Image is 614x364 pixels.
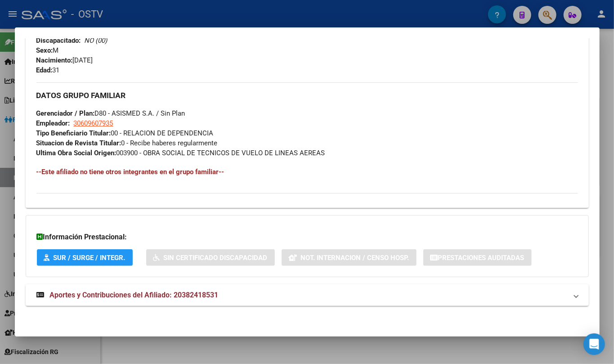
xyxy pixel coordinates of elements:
strong: Ultima Obra Social Origen: [36,149,117,157]
strong: Sexo: [36,46,53,54]
span: Prestaciones Auditadas [438,254,524,262]
strong: Empleador: [36,119,70,127]
span: 003900 - OBRA SOCIAL DE TECNICOS DE VUELO DE LINEAS AEREAS [36,149,325,157]
strong: Gerenciador / Plan: [36,109,95,117]
span: M [36,46,59,54]
span: Not. Internacion / Censo Hosp. [301,254,409,262]
strong: Discapacitado: [36,36,81,45]
strong: Nacimiento: [36,56,73,64]
span: Aportes y Contribuciones del Afiliado: 20382418531 [50,291,219,299]
i: NO (00) [85,36,108,45]
span: 00 - RELACION DE DEPENDENCIA [36,129,214,137]
button: Prestaciones Auditadas [423,249,532,266]
span: 0 - Recibe haberes regularmente [36,139,218,147]
img: website_grey.svg [14,23,22,31]
strong: Tipo Beneficiario Titular: [36,129,111,137]
strong: Situacion de Revista Titular: [36,139,121,147]
span: Sin Certificado Discapacidad [164,254,268,262]
span: SUR / SURGE / INTEGR. [54,254,125,262]
strong: Edad: [36,66,53,74]
h4: --Este afiliado no tiene otros integrantes en el grupo familiar-- [36,167,578,177]
div: Dominio: [DOMAIN_NAME] [23,23,101,31]
span: [DATE] [36,56,93,64]
button: Sin Certificado Discapacidad [146,249,275,266]
img: tab_keywords_by_traffic_grey.svg [96,52,103,59]
h3: DATOS GRUPO FAMILIAR [36,90,578,100]
img: logo_orange.svg [14,14,22,22]
button: SUR / SURGE / INTEGR. [37,249,133,266]
button: Not. Internacion / Censo Hosp. [282,249,417,266]
img: tab_domain_overview_orange.svg [37,52,45,59]
span: 30609607935 [74,119,113,127]
h3: Información Prestacional: [37,232,578,243]
div: Dominio [47,53,69,59]
div: Open Intercom Messenger [583,333,605,355]
mat-expansion-panel-header: Aportes y Contribuciones del Afiliado: 20382418531 [26,284,589,306]
div: v 4.0.25 [25,14,44,22]
span: 31 [36,66,60,74]
div: Palabras clave [106,53,143,59]
span: D80 - ASISMED S.A. / Sin Plan [36,109,185,117]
